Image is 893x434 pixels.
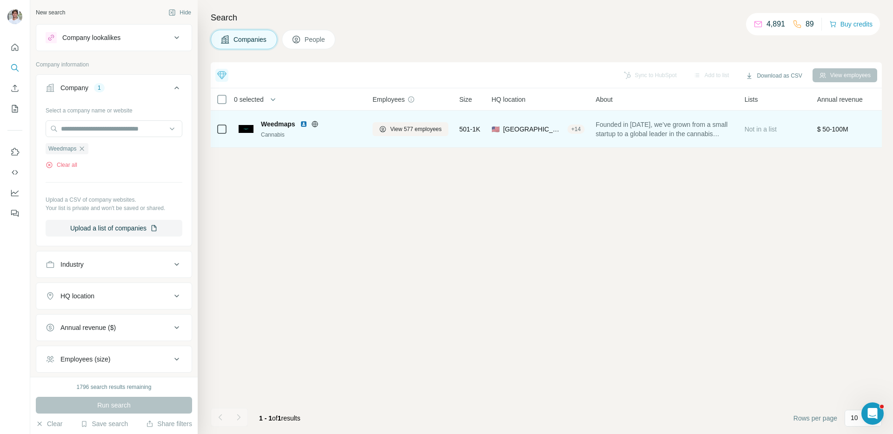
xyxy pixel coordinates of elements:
button: Feedback [7,205,22,222]
p: Upload a CSV of company websites. [46,196,182,204]
button: Share filters [146,419,192,428]
button: Clear [36,419,62,428]
span: Companies [233,35,267,44]
button: Download as CSV [739,69,808,83]
span: Founded in [DATE], we’ve grown from a small startup to a global leader in the cannabis industry. ... [596,120,733,138]
button: Upload a list of companies [46,220,182,237]
span: Weedmaps [261,119,295,129]
button: Dashboard [7,184,22,201]
button: Enrich CSV [7,80,22,97]
div: Industry [60,260,84,269]
p: 10 [851,413,858,422]
div: Cannabis [261,131,361,139]
button: Buy credits [829,18,873,31]
button: Industry [36,253,192,276]
iframe: Intercom live chat [861,402,884,425]
p: 89 [806,19,814,30]
button: Employees (size) [36,348,192,370]
span: Lists [745,95,758,104]
div: 1 [94,84,105,92]
span: Rows per page [793,414,837,423]
button: Annual revenue ($) [36,316,192,339]
div: Annual revenue ($) [60,323,116,332]
div: Select a company name or website [46,103,182,115]
div: Employees (size) [60,355,110,364]
span: HQ location [492,95,526,104]
button: Quick start [7,39,22,56]
button: My lists [7,100,22,117]
span: Annual revenue [817,95,863,104]
span: About [596,95,613,104]
span: Not in a list [745,125,777,133]
span: [GEOGRAPHIC_DATA], [US_STATE] [503,125,564,134]
button: Company1 [36,77,192,103]
span: 501-1K [460,125,480,134]
span: results [259,414,300,422]
button: HQ location [36,285,192,307]
div: + 14 [567,125,584,133]
span: 1 - 1 [259,414,272,422]
button: Search [7,59,22,76]
img: Avatar [7,9,22,24]
img: LinkedIn logo [300,120,307,128]
p: Company information [36,60,192,69]
span: of [272,414,278,422]
div: 1796 search results remaining [77,383,152,391]
span: $ 50-100M [817,125,848,133]
span: 1 [278,414,281,422]
button: Use Surfe on LinkedIn [7,144,22,160]
span: Weedmaps [48,145,76,153]
div: Company lookalikes [62,33,120,42]
img: Logo of Weedmaps [239,125,253,133]
span: Employees [373,95,405,104]
span: Size [460,95,472,104]
button: Hide [162,6,198,20]
div: Company [60,83,88,92]
span: 0 selected [234,95,264,104]
button: View 577 employees [373,122,448,136]
button: Clear all [46,161,77,169]
span: View 577 employees [390,125,442,133]
div: HQ location [60,291,94,301]
p: Your list is private and won't be saved or shared. [46,204,182,212]
h4: Search [211,11,882,24]
span: 🇺🇸 [492,125,500,134]
span: People [305,35,326,44]
button: Use Surfe API [7,164,22,181]
button: Save search [80,419,128,428]
div: New search [36,8,65,17]
p: 4,891 [766,19,785,30]
button: Company lookalikes [36,26,192,49]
